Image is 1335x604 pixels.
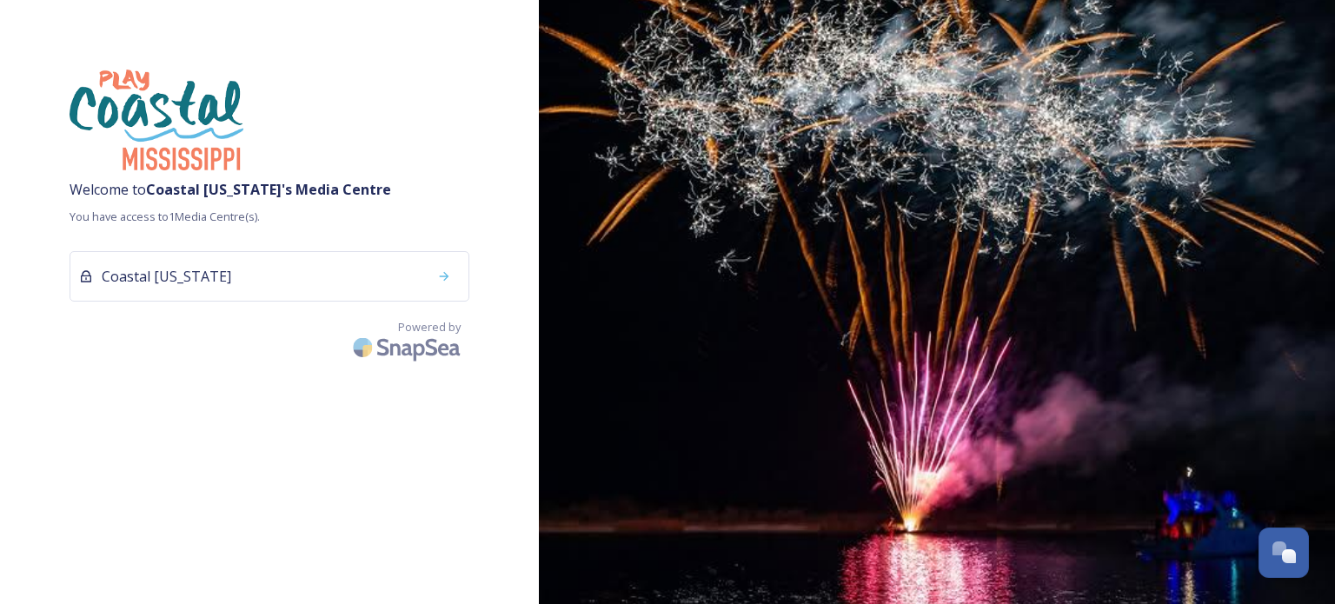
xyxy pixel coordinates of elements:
[70,209,469,225] span: You have access to 1 Media Centre(s).
[398,319,461,335] span: Powered by
[70,70,243,170] img: download%20%281%29.png
[102,266,231,287] span: Coastal [US_STATE]
[1259,528,1309,578] button: Open Chat
[348,327,469,368] img: SnapSea Logo
[70,179,469,200] span: Welcome to
[146,180,391,199] strong: Coastal [US_STATE] 's Media Centre
[70,251,469,310] a: Coastal [US_STATE]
